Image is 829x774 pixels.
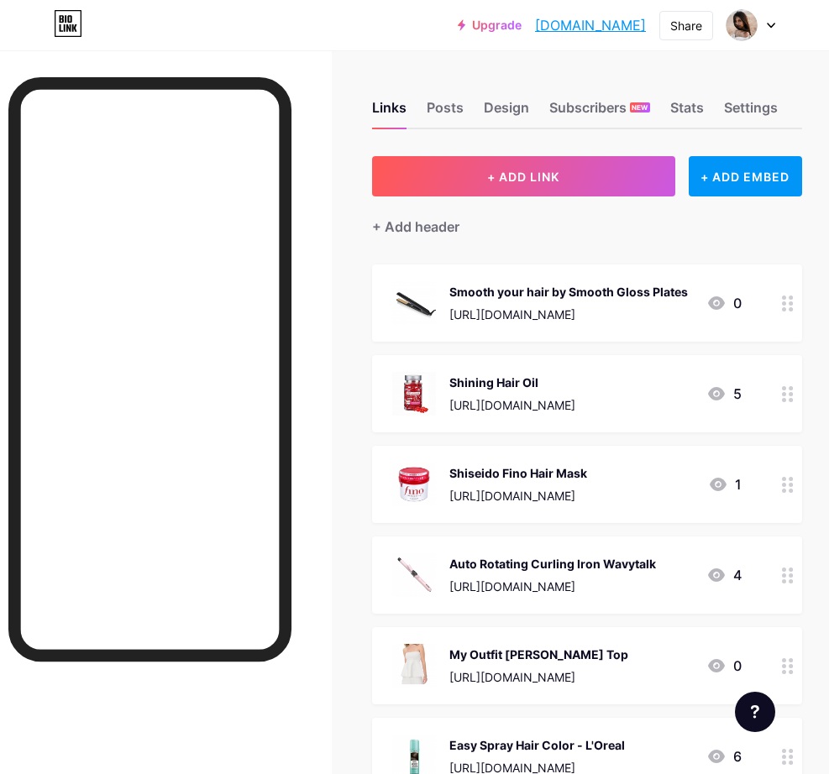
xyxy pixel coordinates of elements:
[372,156,675,196] button: + ADD LINK
[706,293,742,313] div: 0
[449,464,587,482] div: Shiseido Fino Hair Mask
[372,97,407,128] div: Links
[449,578,656,595] div: [URL][DOMAIN_NAME]
[670,17,702,34] div: Share
[449,283,688,301] div: Smooth your hair by Smooth Gloss Plates
[484,97,529,128] div: Design
[670,97,704,128] div: Stats
[706,384,742,404] div: 5
[449,487,587,505] div: [URL][DOMAIN_NAME]
[427,97,464,128] div: Posts
[449,555,656,573] div: Auto Rotating Curling Iron Wavytalk
[392,553,436,597] img: Auto Rotating Curling Iron Wavytalk
[726,9,758,41] img: ketogoodfoodforyou
[392,281,436,325] img: Smooth your hair by Smooth Gloss Plates
[549,97,650,128] div: Subscribers
[724,97,778,128] div: Settings
[449,646,628,663] div: My Outfit [PERSON_NAME] Top
[449,668,628,686] div: [URL][DOMAIN_NAME]
[708,474,742,494] div: 1
[449,396,575,414] div: [URL][DOMAIN_NAME]
[706,565,742,585] div: 4
[632,102,648,112] span: NEW
[392,372,436,416] img: Shining Hair Oil
[392,644,436,688] img: My Outfit Isadore Peplum Top
[449,736,625,754] div: Easy Spray Hair Color - L'Oreal
[449,374,575,391] div: Shining Hair Oil
[487,170,559,184] span: + ADD LINK
[392,463,436,506] img: Shiseido Fino Hair Mask
[535,15,646,35] a: [DOMAIN_NAME]
[458,18,522,32] a: Upgrade
[449,306,688,323] div: [URL][DOMAIN_NAME]
[706,656,742,676] div: 0
[689,156,802,196] div: + ADD EMBED
[706,746,742,766] div: 6
[372,217,459,237] div: + Add header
